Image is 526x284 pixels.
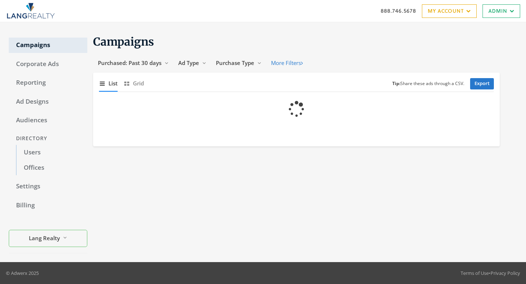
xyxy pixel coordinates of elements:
span: Grid [133,79,144,88]
small: Share these ads through a CSV. [392,80,464,87]
a: Admin [483,4,520,18]
p: © Adwerx 2025 [6,269,39,277]
span: Ad Type [178,59,199,66]
span: List [108,79,118,88]
button: Grid [123,76,144,91]
a: Billing [9,198,87,213]
img: Adwerx [6,2,55,20]
div: • [461,269,520,277]
a: Settings [9,179,87,194]
a: 888.746.5678 [381,7,416,15]
a: Offices [16,160,87,176]
button: More Filters [266,56,308,70]
a: Export [470,78,494,89]
a: Campaigns [9,38,87,53]
span: Purchase Type [216,59,254,66]
span: Purchased: Past 30 days [98,59,161,66]
a: Terms of Use [461,270,489,276]
a: Audiences [9,113,87,128]
button: Purchased: Past 30 days [93,56,174,70]
span: Lang Realty [29,234,60,242]
a: Privacy Policy [491,270,520,276]
button: Purchase Type [211,56,266,70]
a: Ad Designs [9,94,87,110]
a: Users [16,145,87,160]
div: Directory [9,132,87,145]
a: Corporate Ads [9,57,87,72]
button: Lang Realty [9,230,87,247]
span: Campaigns [93,35,154,49]
a: My Account [422,4,477,18]
button: Ad Type [174,56,211,70]
b: Tip: [392,80,400,87]
a: Reporting [9,75,87,91]
button: List [99,76,118,91]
